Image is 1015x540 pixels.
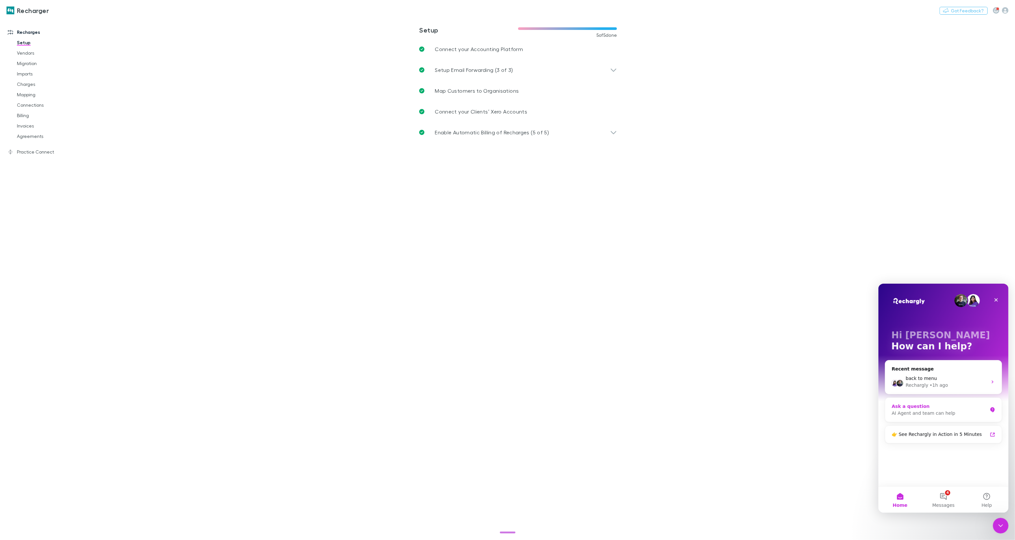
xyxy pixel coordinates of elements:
iframe: Intercom live chat [993,518,1008,533]
a: Setup [10,37,88,48]
h3: Recharger [17,7,49,14]
a: Imports [10,69,88,79]
a: Recharges [1,27,88,37]
div: Setup Email Forwarding (3 of 3) [414,60,622,80]
a: Vendors [10,48,88,58]
a: Recharger [3,3,53,18]
a: Charges [10,79,88,89]
a: Billing [10,110,88,121]
p: Connect your Clients’ Xero Accounts [435,108,527,115]
h3: Setup [419,26,518,34]
p: Map Customers to Organisations [435,87,519,95]
a: Agreements [10,131,88,142]
p: Setup Email Forwarding (3 of 3) [435,66,513,74]
span: 5 of 5 done [596,33,617,38]
img: Recharger's Logo [7,7,14,14]
a: Migration [10,58,88,69]
div: Enable Automatic Billing of Recharges (5 of 5) [414,122,622,143]
a: Connect your Clients’ Xero Accounts [414,101,622,122]
iframe: Intercom live chat [878,284,1008,513]
p: Enable Automatic Billing of Recharges (5 of 5) [435,128,549,136]
a: Practice Connect [1,147,88,157]
a: Map Customers to Organisations [414,80,622,101]
a: Invoices [10,121,88,131]
a: Connections [10,100,88,110]
a: Connect your Accounting Platform [414,39,622,60]
p: Connect your Accounting Platform [435,45,523,53]
a: Mapping [10,89,88,100]
button: Got Feedback? [940,7,988,15]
